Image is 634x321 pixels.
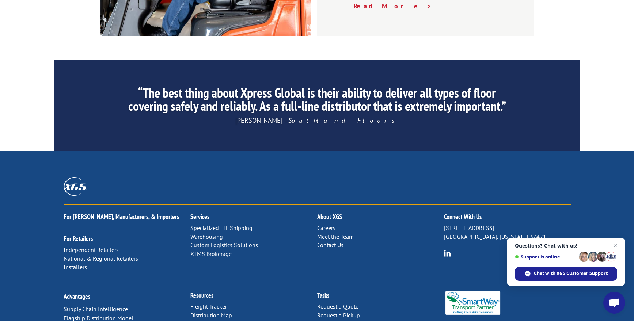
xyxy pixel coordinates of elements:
[317,224,335,231] a: Careers
[64,234,93,243] a: For Retailers
[444,224,571,241] p: [STREET_ADDRESS] [GEOGRAPHIC_DATA], [US_STATE] 37421
[317,292,444,302] h2: Tasks
[354,2,432,10] a: Read More >
[515,243,617,249] span: Questions? Chat with us!
[317,303,358,310] a: Request a Quote
[534,270,608,277] span: Chat with XGS Customer Support
[122,86,511,116] h2: “The best thing about Xpress Global is their ability to deliver all types of floor covering safel...
[64,263,87,271] a: Installers
[64,305,128,313] a: Supply Chain Intelligence
[190,250,232,257] a: XTMS Brokerage
[611,241,620,250] span: Close chat
[317,233,354,240] a: Meet the Team
[444,291,502,315] img: Smartway_Logo
[317,241,343,249] a: Contact Us
[190,311,232,319] a: Distribution Map
[64,177,87,195] img: XGS_Logos_ALL_2024_All_White
[317,212,342,221] a: About XGS
[515,267,617,281] div: Chat with XGS Customer Support
[444,214,571,224] h2: Connect With Us
[190,224,253,231] a: Specialized LTL Shipping
[190,233,223,240] a: Warehousing
[235,116,399,125] span: [PERSON_NAME] –
[190,303,227,310] a: Freight Tracker
[190,241,258,249] a: Custom Logistics Solutions
[190,291,213,299] a: Resources
[64,212,179,221] a: For [PERSON_NAME], Manufacturers, & Importers
[515,254,576,260] span: Support is online
[64,246,119,253] a: Independent Retailers
[288,116,399,125] em: Southland Floors
[64,292,90,301] a: Advantages
[190,212,209,221] a: Services
[64,255,138,262] a: National & Regional Retailers
[317,311,360,319] a: Request a Pickup
[444,250,451,257] img: group-6
[603,292,625,314] div: Open chat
